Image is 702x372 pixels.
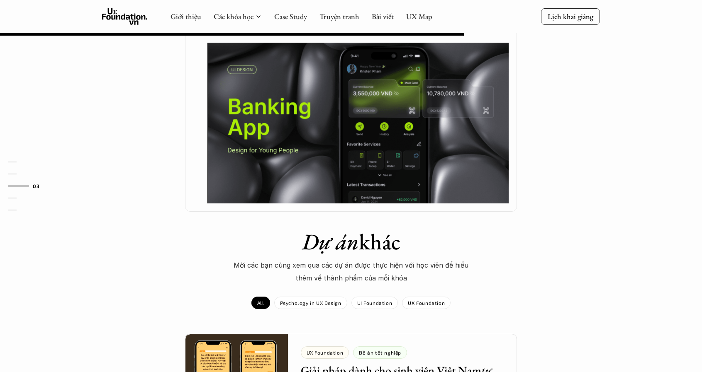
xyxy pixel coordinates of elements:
[548,12,593,21] p: Lịch khai giảng
[214,12,253,21] a: Các khóa học
[227,259,475,284] p: Mời các bạn cùng xem qua các dự án được thực hiện với học viên để hiểu thêm về thành phẩm của mỗi...
[406,12,432,21] a: UX Map
[257,300,264,306] p: All
[33,183,39,189] strong: 03
[274,12,307,21] a: Case Study
[171,12,201,21] a: Giới thiệu
[8,181,48,191] a: 03
[206,228,496,255] h1: khác
[408,300,445,306] p: UX Foundation
[302,227,359,256] em: Dự án
[372,12,394,21] a: Bài viết
[357,300,392,306] p: UI Foundation
[280,300,341,306] p: Psychology in UX Design
[541,8,600,24] a: Lịch khai giảng
[319,12,359,21] a: Truyện tranh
